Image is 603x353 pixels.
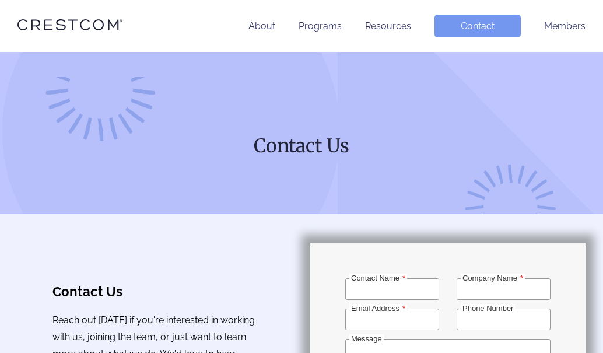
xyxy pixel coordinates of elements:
label: Company Name [461,274,525,282]
a: Members [544,20,586,32]
h3: Contact Us [52,284,258,299]
a: About [248,20,275,32]
label: Email Address [349,304,407,313]
label: Message [349,334,384,343]
a: Contact [434,15,521,37]
a: Programs [299,20,342,32]
h1: Contact Us [79,134,525,158]
label: Contact Name [349,274,407,282]
a: Resources [365,20,411,32]
label: Phone Number [461,304,515,313]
